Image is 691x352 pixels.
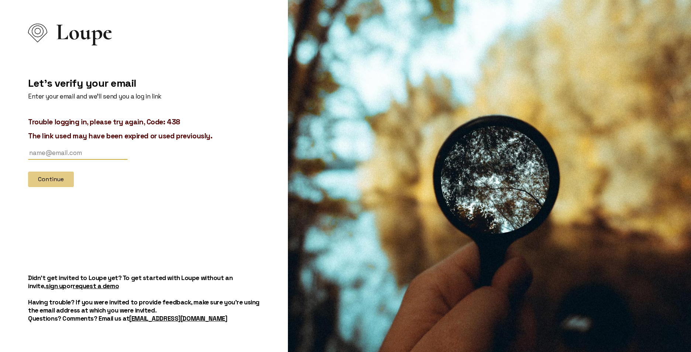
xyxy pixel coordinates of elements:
[28,172,74,187] button: Continue
[28,77,212,89] h2: Let's verify your email
[46,282,66,290] a: sign up
[56,28,112,36] span: Loupe
[28,274,260,322] h5: Didn't get invited to Loupe yet? To get started with Loupe without an invite, or Having trouble? ...
[129,314,227,322] a: [EMAIL_ADDRESS][DOMAIN_NAME]
[28,132,212,140] p: The link used may have been expired or used previously.
[28,118,212,126] p: Trouble logging in, please try again, Code: 438
[73,282,119,290] a: request a demo
[28,24,47,42] img: Loupe Logo
[28,146,128,160] input: Email Address
[28,92,212,100] p: Enter your email and we'll send you a log in link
